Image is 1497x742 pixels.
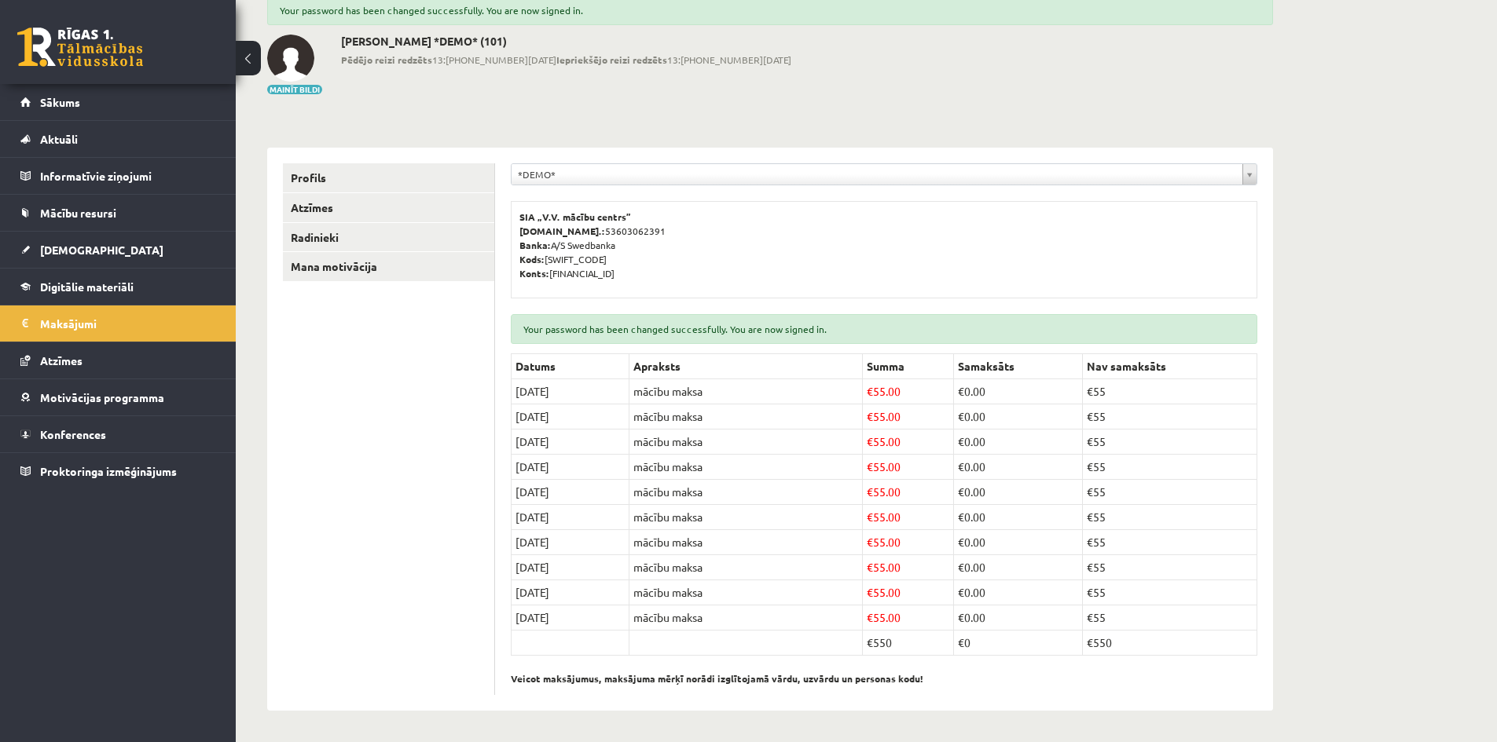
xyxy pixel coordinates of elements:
th: Datums [512,354,629,379]
td: 55.00 [862,455,954,480]
span: € [867,610,873,624]
td: 0.00 [954,404,1083,429]
td: 55.00 [862,530,954,555]
b: Banka: [519,239,551,251]
td: 55.00 [862,379,954,404]
td: €550 [862,631,954,656]
td: mācību maksa [629,404,863,429]
td: €55 [1083,404,1257,429]
div: Your password has been changed successfully. You are now signed in. [511,314,1257,344]
span: € [867,409,873,423]
span: € [958,610,964,624]
td: 55.00 [862,505,954,530]
td: [DATE] [512,580,629,605]
span: € [958,535,964,549]
b: Veicot maksājumus, maksājuma mērķī norādi izglītojamā vārdu, uzvārdu un personas kodu! [511,672,923,685]
span: Atzīmes [40,353,83,367]
span: Proktoringa izmēģinājums [40,464,177,478]
td: [DATE] [512,480,629,505]
a: Rīgas 1. Tālmācības vidusskola [17,27,143,67]
td: €0 [954,631,1083,656]
td: 55.00 [862,429,954,455]
a: Radinieki [283,223,494,252]
td: [DATE] [512,555,629,580]
td: 55.00 [862,580,954,605]
img: Kristaps Jegorovs [267,35,314,82]
td: €55 [1083,480,1257,505]
a: Digitālie materiāli [20,269,216,305]
span: € [867,384,873,398]
b: SIA „V.V. mācību centrs” [519,210,632,223]
td: €55 [1083,530,1257,555]
td: €55 [1083,580,1257,605]
span: € [867,560,873,574]
th: Nav samaksāts [1083,354,1257,379]
th: Apraksts [629,354,863,379]
td: 55.00 [862,480,954,505]
td: mācību maksa [629,480,863,505]
td: 0.00 [954,580,1083,605]
a: Konferences [20,416,216,452]
td: 55.00 [862,555,954,580]
span: € [958,459,964,473]
span: € [867,535,873,549]
td: 0.00 [954,379,1083,404]
a: Motivācijas programma [20,379,216,415]
span: € [867,510,873,524]
span: Aktuāli [40,132,78,146]
b: [DOMAIN_NAME].: [519,225,605,237]
b: Iepriekšējo reizi redzēts [556,53,667,66]
span: Sākums [40,95,80,109]
a: [DEMOGRAPHIC_DATA] [20,232,216,268]
button: Mainīt bildi [267,85,322,94]
td: [DATE] [512,605,629,631]
a: Mācību resursi [20,195,216,231]
td: [DATE] [512,505,629,530]
span: € [867,585,873,599]
td: €55 [1083,555,1257,580]
td: [DATE] [512,404,629,429]
td: 0.00 [954,555,1083,580]
span: € [958,510,964,524]
td: 55.00 [862,404,954,429]
td: €55 [1083,429,1257,455]
td: 0.00 [954,429,1083,455]
legend: Maksājumi [40,305,216,342]
span: € [867,434,873,448]
span: 13:[PHONE_NUMBER][DATE] 13:[PHONE_NUMBER][DATE] [341,53,791,67]
span: Digitālie materiāli [40,280,134,294]
td: 55.00 [862,605,954,631]
span: € [958,409,964,423]
td: mācību maksa [629,555,863,580]
b: Kods: [519,253,545,265]
td: 0.00 [954,605,1083,631]
td: [DATE] [512,429,629,455]
td: €55 [1083,505,1257,530]
td: [DATE] [512,530,629,555]
span: € [867,484,873,499]
a: Sākums [20,84,216,120]
span: € [958,585,964,599]
td: mācību maksa [629,605,863,631]
a: Mana motivācija [283,252,494,281]
legend: Informatīvie ziņojumi [40,158,216,194]
a: Aktuāli [20,121,216,157]
td: 0.00 [954,455,1083,480]
h2: [PERSON_NAME] *DEMO* (101) [341,35,791,48]
td: [DATE] [512,379,629,404]
td: €55 [1083,379,1257,404]
td: mācību maksa [629,429,863,455]
span: € [867,459,873,473]
td: mācību maksa [629,530,863,555]
span: € [958,560,964,574]
a: Atzīmes [20,342,216,378]
td: €55 [1083,455,1257,480]
th: Samaksāts [954,354,1083,379]
a: Maksājumi [20,305,216,342]
span: [DEMOGRAPHIC_DATA] [40,243,163,257]
td: €550 [1083,631,1257,656]
span: Mācību resursi [40,206,116,220]
td: 0.00 [954,530,1083,555]
th: Summa [862,354,954,379]
span: € [958,434,964,448]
